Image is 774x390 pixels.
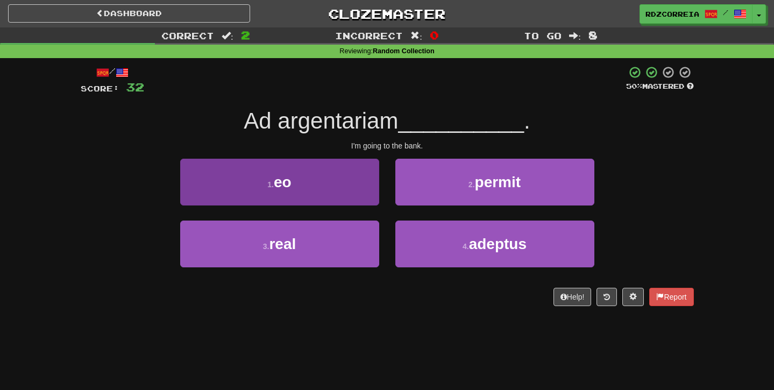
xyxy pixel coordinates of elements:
[161,30,214,41] span: Correct
[180,221,379,267] button: 3.real
[81,84,119,93] span: Score:
[569,31,581,40] span: :
[475,174,521,190] span: permit
[267,180,274,189] small: 1 .
[626,82,642,90] span: 50 %
[524,30,562,41] span: To go
[463,242,469,251] small: 4 .
[335,30,403,41] span: Incorrect
[8,4,250,23] a: Dashboard
[81,140,694,151] div: I'm going to the bank.
[180,159,379,205] button: 1.eo
[588,29,598,41] span: 8
[626,82,694,91] div: Mastered
[398,108,524,133] span: __________
[597,288,617,306] button: Round history (alt+y)
[553,288,592,306] button: Help!
[640,4,752,24] a: rdzcorreia /
[244,108,398,133] span: Ad argentariam
[645,9,699,19] span: rdzcorreia
[274,174,292,190] span: eo
[81,66,144,79] div: /
[373,47,435,55] strong: Random Collection
[410,31,422,40] span: :
[430,29,439,41] span: 0
[395,159,594,205] button: 2.permit
[241,29,250,41] span: 2
[266,4,508,23] a: Clozemaster
[126,80,144,94] span: 32
[469,236,527,252] span: adeptus
[395,221,594,267] button: 4.adeptus
[269,236,296,252] span: real
[723,9,728,16] span: /
[222,31,233,40] span: :
[649,288,693,306] button: Report
[468,180,475,189] small: 2 .
[524,108,530,133] span: .
[263,242,269,251] small: 3 .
